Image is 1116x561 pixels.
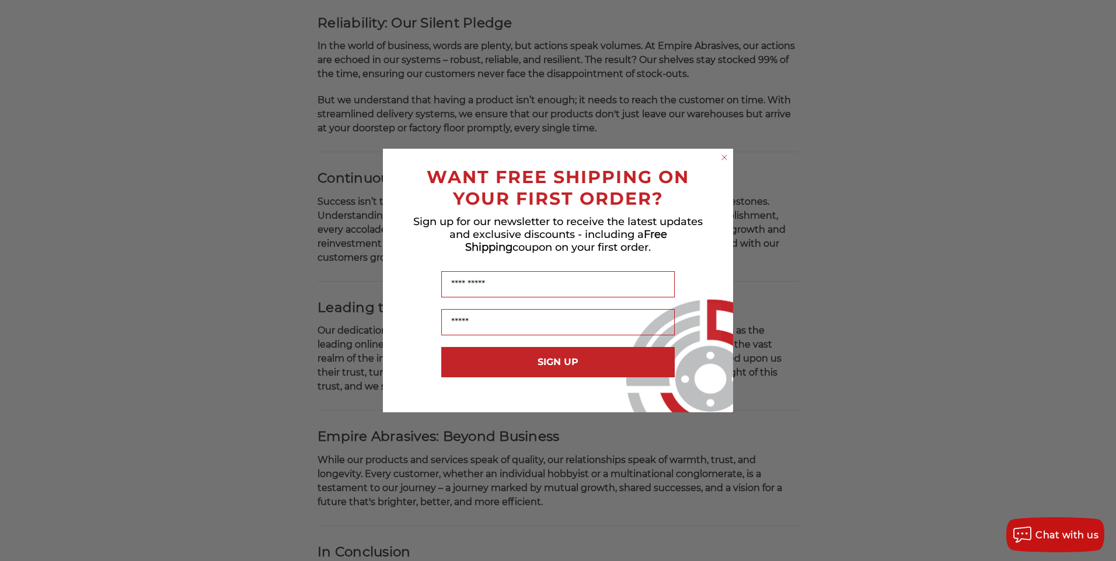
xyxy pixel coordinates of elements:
[441,347,675,377] button: SIGN UP
[1006,517,1104,552] button: Chat with us
[413,215,703,254] span: Sign up for our newsletter to receive the latest updates and exclusive discounts - including a co...
[1035,530,1098,541] span: Chat with us
[427,166,689,209] span: WANT FREE SHIPPING ON YOUR FIRST ORDER?
[719,152,730,163] button: Close dialog
[465,228,667,254] span: Free Shipping
[441,309,675,335] input: Email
